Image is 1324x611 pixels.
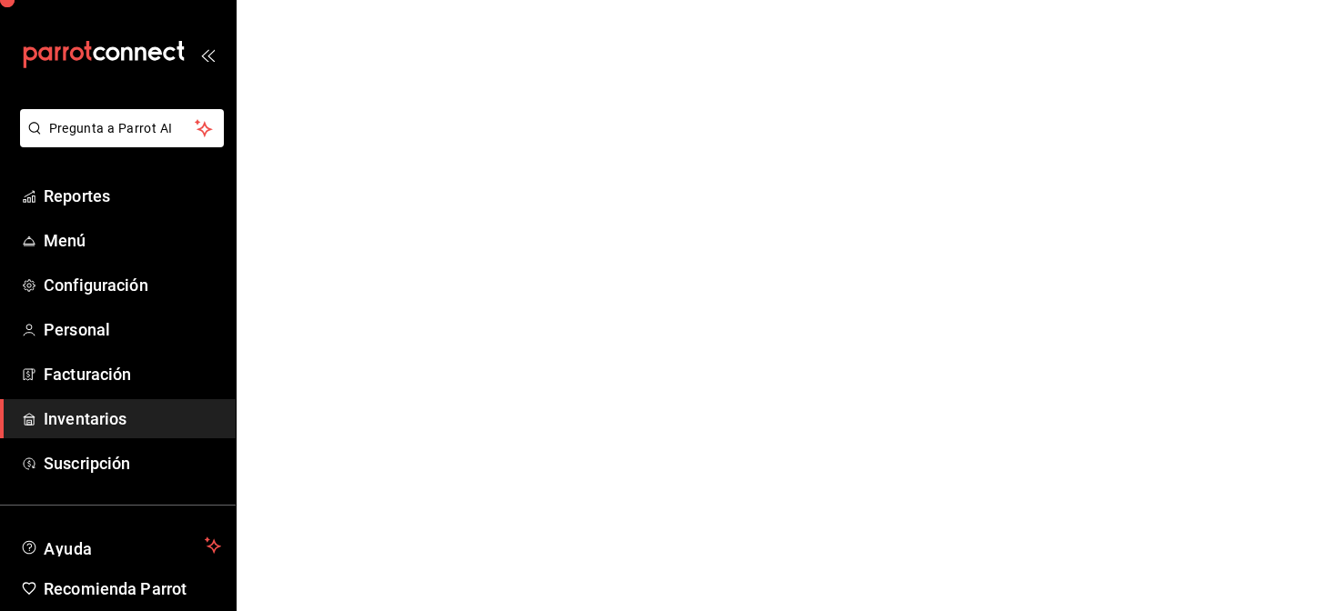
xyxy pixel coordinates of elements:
[20,109,224,147] button: Pregunta a Parrot AI
[13,132,224,151] a: Pregunta a Parrot AI
[200,47,215,62] button: open_drawer_menu
[44,576,221,601] span: Recomienda Parrot
[44,317,221,342] span: Personal
[44,451,221,476] span: Suscripción
[44,228,221,253] span: Menú
[44,273,221,297] span: Configuración
[44,184,221,208] span: Reportes
[44,535,197,556] span: Ayuda
[44,362,221,386] span: Facturación
[49,119,196,138] span: Pregunta a Parrot AI
[44,406,221,431] span: Inventarios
